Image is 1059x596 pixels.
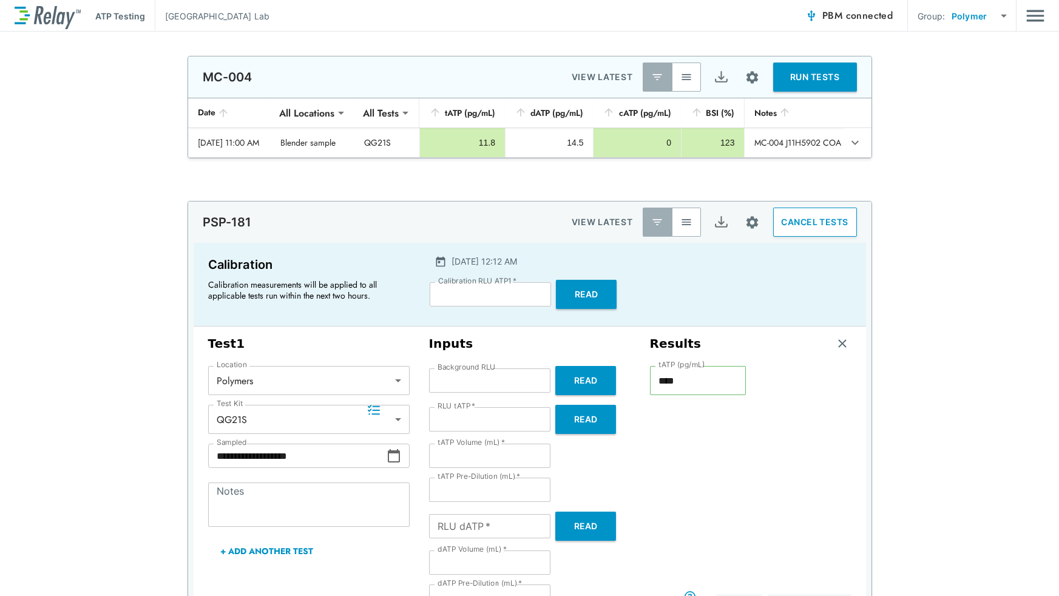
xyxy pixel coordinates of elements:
table: sticky table [188,98,871,158]
h3: Test 1 [208,336,410,351]
button: Main menu [1026,4,1044,27]
button: Read [555,366,616,395]
label: Sampled [217,438,247,447]
label: tATP Pre-Dilution (mL) [438,472,521,481]
button: expand row [845,132,865,153]
p: [DATE] 12:12 AM [452,255,517,268]
button: Export [707,63,736,92]
label: Location [217,361,247,369]
div: Notes [754,106,834,120]
div: 0 [603,137,671,149]
img: Latest [651,71,663,83]
p: Group: [918,10,945,22]
p: MC-004 [203,70,252,84]
p: [GEOGRAPHIC_DATA] Lab [165,10,269,22]
label: Calibration RLU ATP1 [438,277,516,285]
div: QG21S [208,407,410,432]
label: tATP (pg/mL) [658,361,705,369]
div: cATP (pg/mL) [603,106,671,120]
td: Blender sample [271,128,354,157]
div: Polymers [208,368,410,393]
p: VIEW LATEST [572,70,633,84]
th: Date [188,98,271,128]
img: LuminUltra Relay [15,3,81,29]
img: Calender Icon [435,256,447,268]
p: VIEW LATEST [572,215,633,229]
button: Read [555,405,616,434]
td: MC-004 J11H5902 COA [744,128,844,157]
img: View All [680,216,692,228]
img: Settings Icon [745,70,760,85]
img: Remove [836,337,848,350]
button: Site setup [736,61,768,93]
span: PBM [822,7,893,24]
button: Site setup [736,206,768,239]
td: QG21S [354,128,419,157]
img: View All [680,71,692,83]
img: Export Icon [714,215,729,230]
label: RLU tATP [438,402,475,410]
div: dATP (pg/mL) [515,106,583,120]
img: Settings Icon [745,215,760,230]
div: BSI (%) [691,106,735,120]
button: RUN TESTS [773,63,857,92]
img: Connected Icon [805,10,817,22]
img: Drawer Icon [1026,4,1044,27]
label: Background RLU [438,363,495,371]
h3: Results [650,336,702,351]
button: + Add Another Test [208,537,325,566]
p: Calibration [208,255,408,274]
label: Test Kit [217,399,243,408]
div: tATP (pg/mL) [429,106,495,120]
input: Choose date, selected date is Aug 19, 2025 [208,444,387,468]
p: PSP-181 [203,215,252,229]
img: Latest [651,216,663,228]
button: Export [707,208,736,237]
div: 11.8 [430,137,495,149]
h3: Inputs [429,336,631,351]
button: PBM connected [800,4,898,28]
p: Calibration measurements will be applied to all applicable tests run within the next two hours. [208,279,402,301]
div: All Tests [354,101,407,125]
div: 14.5 [515,137,583,149]
div: 123 [691,137,735,149]
label: tATP Volume (mL) [438,438,505,447]
button: Read [555,512,616,541]
div: [DATE] 11:00 AM [198,137,261,149]
span: connected [846,8,893,22]
label: dATP Volume (mL) [438,545,507,554]
button: CANCEL TESTS [773,208,857,237]
div: All Locations [271,101,343,125]
p: ATP Testing [95,10,145,22]
label: dATP Pre-Dilution (mL) [438,579,523,588]
button: Read [556,280,617,309]
iframe: Resource center [863,560,1047,587]
img: Export Icon [714,70,729,85]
